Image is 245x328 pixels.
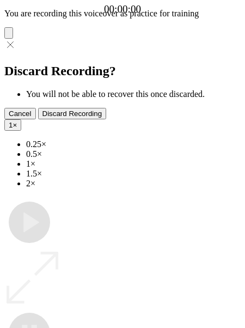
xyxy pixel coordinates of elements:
li: 1× [26,159,241,169]
li: 2× [26,179,241,189]
li: 0.25× [26,139,241,149]
a: 00:00:00 [104,3,141,15]
p: You are recording this voiceover as practice for training [4,9,241,19]
button: Discard Recording [38,108,107,119]
h2: Discard Recording? [4,64,241,78]
li: 1.5× [26,169,241,179]
button: Cancel [4,108,36,119]
li: You will not be able to recover this once discarded. [26,89,241,99]
li: 0.5× [26,149,241,159]
span: 1 [9,121,13,129]
button: 1× [4,119,21,131]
